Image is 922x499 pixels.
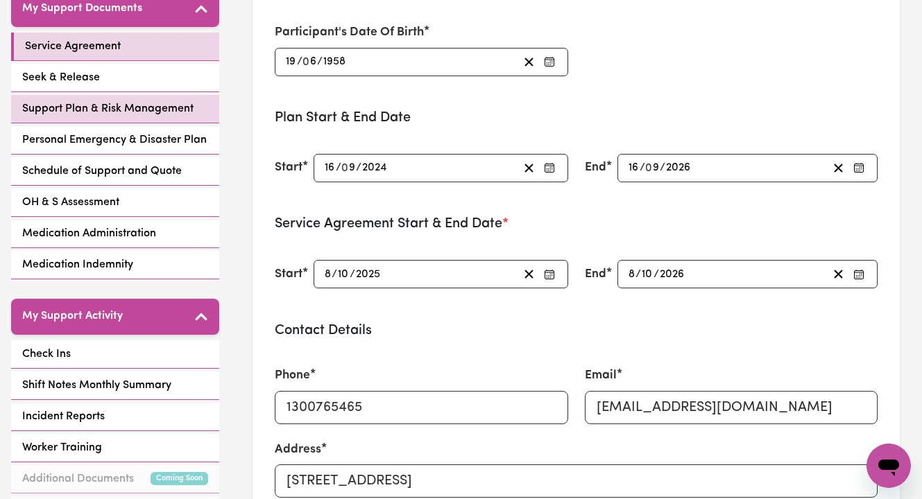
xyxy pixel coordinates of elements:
input: ---- [323,53,347,71]
label: End [585,265,606,283]
a: Schedule of Support and Quote [11,157,219,186]
span: 0 [341,162,348,173]
span: Schedule of Support and Quote [22,163,182,180]
input: -- [628,265,635,283]
a: Medication Administration [11,220,219,248]
span: Seek & Release [22,69,100,86]
span: / [635,268,641,281]
button: My Support Activity [11,299,219,335]
span: Check Ins [22,346,71,362]
h5: My Support Activity [22,310,123,323]
h3: Service Agreement Start & End Date [275,216,878,232]
small: Coming Soon [151,472,208,485]
label: Phone [275,367,310,385]
a: OH & S Assessment [11,189,219,217]
label: Start [275,265,302,283]
input: -- [337,265,350,283]
span: / [332,268,337,281]
h3: Plan Start & End Date [275,110,878,126]
a: Seek & Release [11,64,219,92]
span: / [654,268,659,281]
input: ---- [361,159,389,177]
span: / [350,268,355,281]
label: Start [275,159,302,177]
label: End [585,159,606,177]
span: Personal Emergency & Disaster Plan [22,132,207,148]
span: / [297,55,302,68]
a: Worker Training [11,434,219,462]
label: Address [275,441,321,459]
span: / [660,161,665,174]
span: / [640,161,645,174]
a: Check Ins [11,340,219,369]
a: Medication Indemnity [11,251,219,279]
input: -- [324,159,336,177]
span: Support Plan & Risk Management [22,100,194,117]
span: Service Agreement [25,38,121,55]
input: -- [641,265,654,283]
input: -- [304,53,318,71]
iframe: Button to launch messaging window [866,444,911,488]
span: Medication Administration [22,225,156,242]
span: Worker Training [22,439,102,456]
a: Personal Emergency & Disaster Plan [11,126,219,155]
span: 0 [645,162,652,173]
span: / [317,55,323,68]
span: 0 [302,56,309,67]
a: Support Plan & Risk Management [11,95,219,123]
input: ---- [659,265,685,283]
span: Additional Documents [22,471,134,487]
input: ---- [355,265,382,283]
h5: My Support Documents [22,2,142,15]
input: -- [646,159,660,177]
span: / [336,161,341,174]
input: -- [343,159,357,177]
a: Additional DocumentsComing Soon [11,465,219,493]
span: Shift Notes Monthly Summary [22,377,171,394]
span: Incident Reports [22,408,105,425]
input: -- [285,53,297,71]
span: OH & S Assessment [22,194,119,211]
label: Participant's Date Of Birth [275,24,424,42]
h3: Contact Details [275,322,878,339]
a: Shift Notes Monthly Summary [11,371,219,400]
span: Medication Indemnity [22,256,133,273]
input: ---- [665,159,692,177]
span: / [356,161,361,174]
input: -- [628,159,640,177]
input: -- [324,265,332,283]
a: Service Agreement [11,33,219,61]
label: Email [585,367,617,385]
a: Incident Reports [11,403,219,431]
